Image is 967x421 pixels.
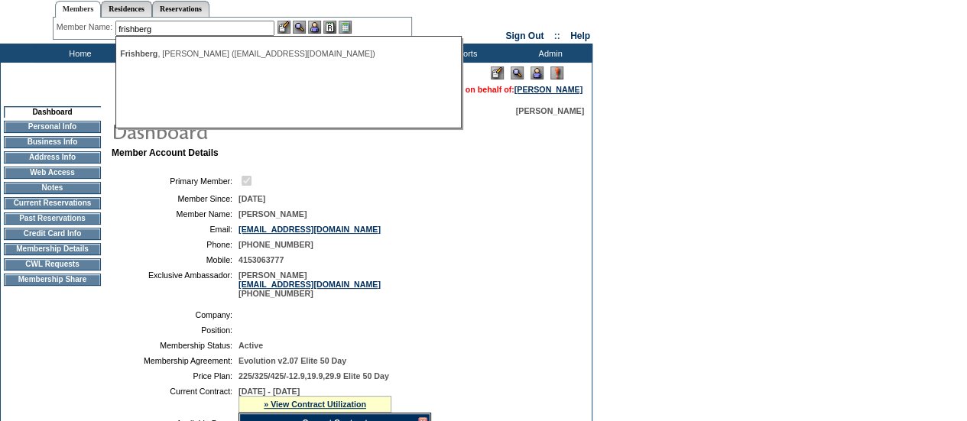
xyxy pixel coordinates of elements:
span: Active [239,341,263,350]
td: Membership Details [4,243,101,255]
td: Current Contract: [118,387,232,413]
td: Membership Agreement: [118,356,232,365]
span: [DATE] - [DATE] [239,387,300,396]
span: [DATE] [239,194,265,203]
td: CWL Requests [4,258,101,270]
img: View Mode [511,66,524,79]
td: Membership Share [4,274,101,286]
a: [PERSON_NAME] [514,85,582,94]
a: Sign Out [505,31,544,41]
td: Web Access [4,167,101,179]
td: Position: [118,325,232,335]
td: Current Reservations [4,197,101,209]
td: Price Plan: [118,371,232,381]
a: Help [570,31,590,41]
img: pgTtlDashboard.gif [111,115,417,146]
img: b_edit.gif [277,21,290,34]
span: Evolution v2.07 Elite 50 Day [239,356,346,365]
td: Phone: [118,240,232,249]
span: [PHONE_NUMBER] [239,240,313,249]
td: Business Info [4,136,101,148]
span: [PERSON_NAME] [PHONE_NUMBER] [239,270,381,298]
img: View [293,21,306,34]
a: » View Contract Utilization [264,400,366,409]
td: Credit Card Info [4,228,101,240]
span: [PERSON_NAME] [516,106,584,115]
a: [EMAIL_ADDRESS][DOMAIN_NAME] [239,280,381,289]
td: Company: [118,310,232,319]
td: Past Reservations [4,212,101,225]
td: Member Since: [118,194,232,203]
img: Log Concern/Member Elevation [550,66,563,79]
div: , [PERSON_NAME] ([EMAIL_ADDRESS][DOMAIN_NAME]) [120,49,456,58]
td: Dashboard [4,106,101,118]
div: Member Name: [57,21,115,34]
img: Impersonate [308,21,321,34]
td: Exclusive Ambassador: [118,270,232,298]
td: Personal Info [4,121,101,133]
a: Reservations [152,1,209,17]
td: Notes [4,182,101,194]
span: [PERSON_NAME] [239,209,307,219]
img: b_calculator.gif [339,21,352,34]
td: Admin [505,44,592,63]
span: You are acting on behalf of: [407,85,582,94]
td: Email: [118,225,232,234]
a: [EMAIL_ADDRESS][DOMAIN_NAME] [239,225,381,234]
span: :: [554,31,560,41]
a: Members [55,1,102,18]
span: Frishberg [120,49,157,58]
a: Residences [101,1,152,17]
td: Address Info [4,151,101,164]
td: Home [34,44,122,63]
td: Primary Member: [118,173,232,188]
b: Member Account Details [112,147,219,158]
td: Member Name: [118,209,232,219]
img: Reservations [323,21,336,34]
img: Edit Mode [491,66,504,79]
span: 4153063777 [239,255,284,264]
span: 225/325/425/-12.9,19.9,29.9 Elite 50 Day [239,371,389,381]
img: Impersonate [531,66,544,79]
td: Membership Status: [118,341,232,350]
td: Mobile: [118,255,232,264]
